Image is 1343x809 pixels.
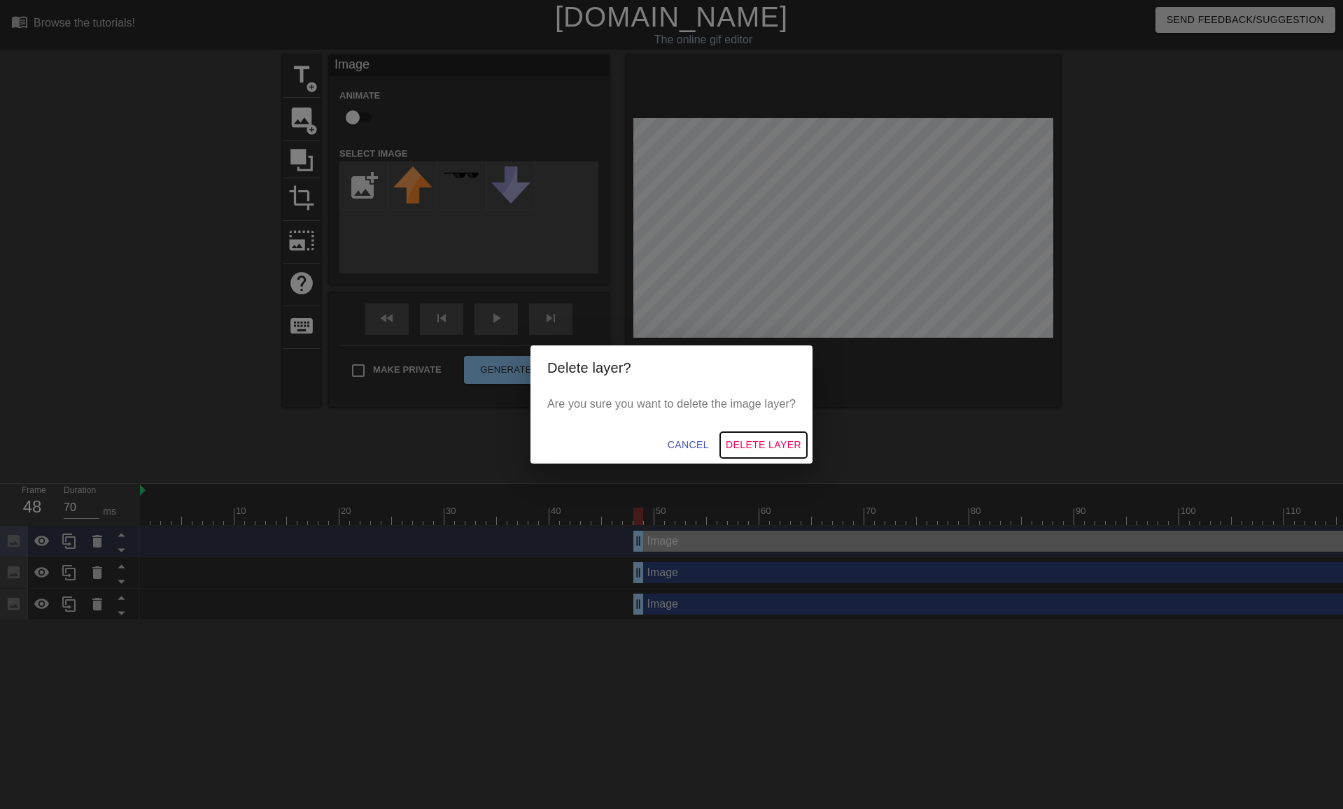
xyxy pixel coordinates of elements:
button: Cancel [662,432,715,458]
button: Delete Layer [720,432,807,458]
p: Are you sure you want to delete the image layer? [547,396,796,413]
span: Delete Layer [726,436,801,454]
span: Cancel [668,436,709,454]
h2: Delete layer? [547,357,796,379]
